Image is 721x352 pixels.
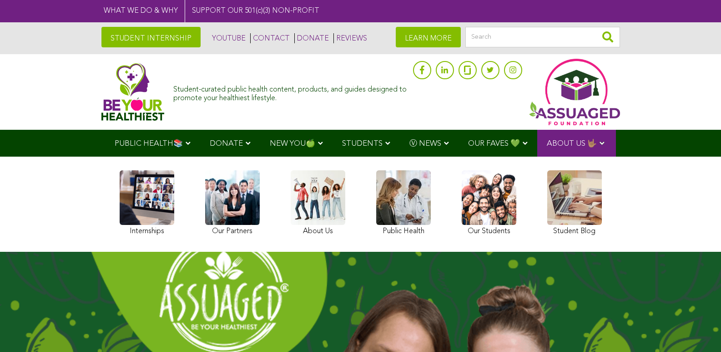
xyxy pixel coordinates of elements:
span: NEW YOU🍏 [270,140,315,148]
a: CONTACT [250,33,290,43]
a: YOUTUBE [210,33,246,43]
span: DONATE [210,140,243,148]
iframe: Chat Widget [676,308,721,352]
img: Assuaged App [529,59,620,125]
div: Student-curated public health content, products, and guides designed to promote your healthiest l... [173,81,408,103]
span: Ⓥ NEWS [409,140,441,148]
span: PUBLIC HEALTH📚 [115,140,183,148]
a: STUDENT INTERNSHIP [101,27,201,47]
input: Search [465,27,620,47]
img: Assuaged [101,63,165,121]
a: REVIEWS [333,33,367,43]
span: OUR FAVES 💚 [468,140,520,148]
span: STUDENTS [342,140,383,148]
img: glassdoor [464,66,470,75]
a: LEARN MORE [396,27,461,47]
div: Navigation Menu [101,130,620,157]
a: DONATE [294,33,329,43]
span: ABOUT US 🤟🏽 [547,140,597,148]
